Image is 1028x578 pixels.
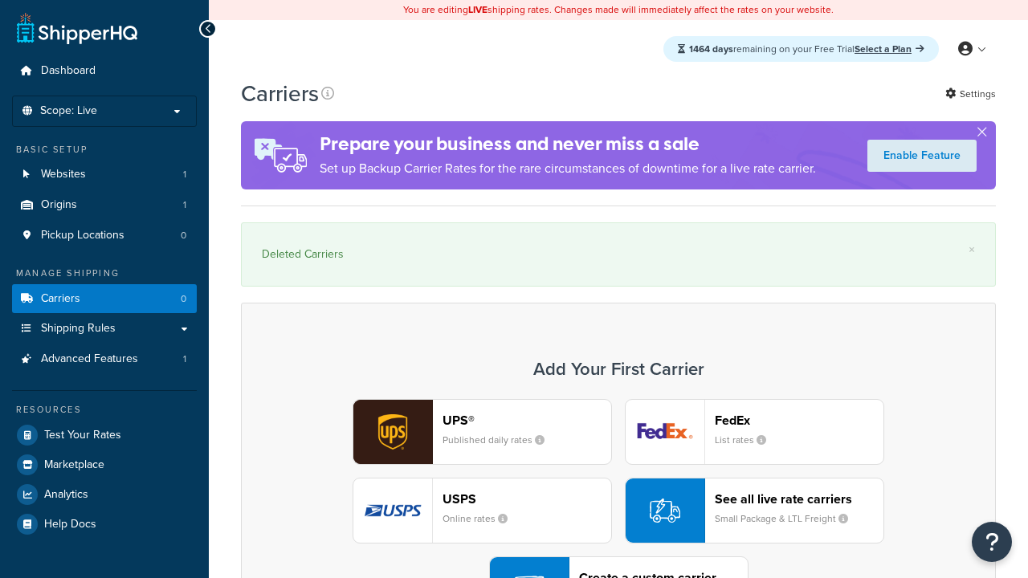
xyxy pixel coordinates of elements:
li: Carriers [12,284,197,314]
li: Pickup Locations [12,221,197,250]
span: Pickup Locations [41,229,124,242]
img: ups logo [353,400,432,464]
span: Advanced Features [41,352,138,366]
a: Origins 1 [12,190,197,220]
span: 1 [183,352,186,366]
a: Select a Plan [855,42,924,56]
span: Test Your Rates [44,429,121,442]
a: Help Docs [12,510,197,539]
header: See all live rate carriers [715,491,883,507]
button: ups logoUPS®Published daily rates [353,399,612,465]
header: UPS® [443,413,611,428]
span: Carriers [41,292,80,306]
h3: Add Your First Carrier [258,360,979,379]
div: Deleted Carriers [262,243,975,266]
b: LIVE [468,2,487,17]
a: Settings [945,83,996,105]
h1: Carriers [241,78,319,109]
a: Advanced Features 1 [12,344,197,374]
button: usps logoUSPSOnline rates [353,478,612,543]
small: List rates [715,433,779,447]
span: 1 [183,168,186,181]
div: remaining on your Free Trial [663,36,939,62]
button: See all live rate carriersSmall Package & LTL Freight [625,478,884,543]
a: Dashboard [12,56,197,86]
header: USPS [443,491,611,507]
span: 1 [183,198,186,212]
li: Origins [12,190,197,220]
div: Resources [12,403,197,417]
span: Dashboard [41,64,96,78]
img: icon-carrier-liverate-becf4550.svg [650,495,680,526]
header: FedEx [715,413,883,428]
span: Websites [41,168,86,181]
img: ad-rules-rateshop-fe6ec290ccb7230408bd80ed9643f0289d75e0ffd9eb532fc0e269fcd187b520.png [241,121,320,189]
span: Marketplace [44,458,104,472]
strong: 1464 days [689,42,733,56]
li: Websites [12,160,197,189]
button: fedEx logoFedExList rates [625,399,884,465]
span: Analytics [44,488,88,502]
h4: Prepare your business and never miss a sale [320,131,816,157]
a: Pickup Locations 0 [12,221,197,250]
span: Shipping Rules [41,322,116,336]
p: Set up Backup Carrier Rates for the rare circumstances of downtime for a live rate carrier. [320,157,816,180]
a: Websites 1 [12,160,197,189]
span: 0 [181,292,186,306]
small: Online rates [443,511,520,526]
a: Carriers 0 [12,284,197,314]
span: Scope: Live [40,104,97,118]
span: Origins [41,198,77,212]
small: Small Package & LTL Freight [715,511,861,526]
div: Basic Setup [12,143,197,157]
a: Shipping Rules [12,314,197,344]
li: Advanced Features [12,344,197,374]
div: Manage Shipping [12,267,197,280]
img: fedEx logo [626,400,704,464]
img: usps logo [353,478,432,543]
span: Help Docs [44,518,96,531]
span: 0 [181,229,186,242]
button: Open Resource Center [972,522,1012,562]
small: Published daily rates [443,433,557,447]
a: × [969,243,975,256]
a: ShipperHQ Home [17,12,137,44]
a: Test Your Rates [12,421,197,450]
a: Marketplace [12,450,197,479]
a: Analytics [12,480,197,509]
a: Enable Feature [867,140,977,172]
